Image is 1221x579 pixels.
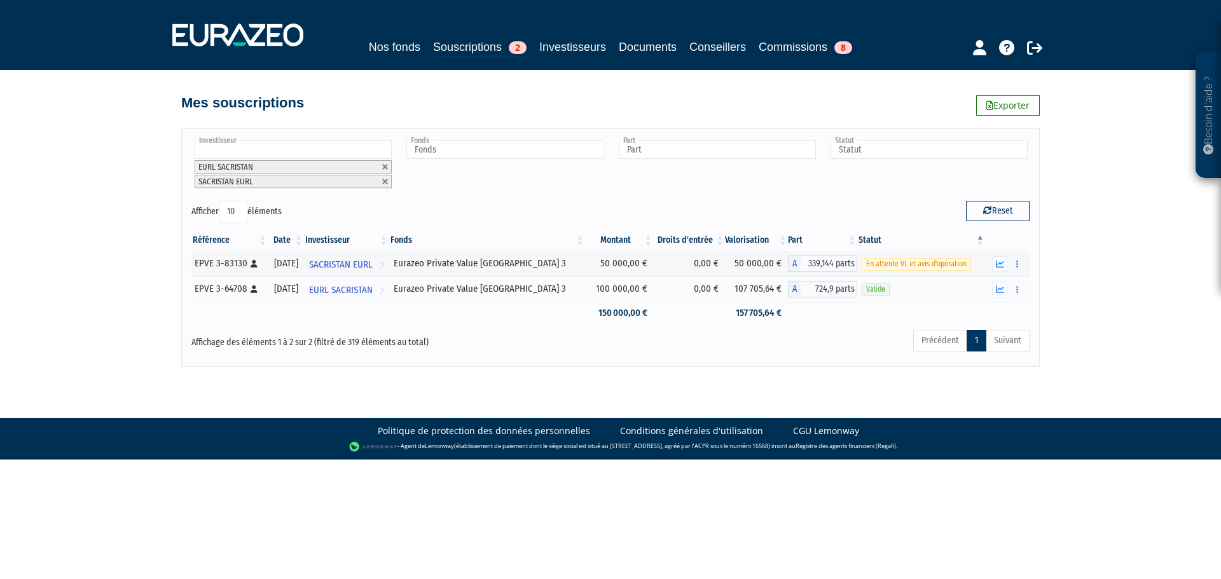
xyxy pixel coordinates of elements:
[251,285,258,293] i: [Français] Personne physique
[976,95,1040,116] a: Exporter
[834,41,852,54] span: 8
[725,229,788,251] th: Valorisation: activer pour trier la colonne par ordre croissant
[788,229,857,251] th: Part: activer pour trier la colonne par ordre croissant
[219,201,247,222] select: Afficheréléments
[759,38,852,56] a: Commissions8
[586,229,653,251] th: Montant: activer pour trier la colonne par ordre croissant
[654,229,726,251] th: Droits d'entrée: activer pour trier la colonne par ordre croissant
[793,425,859,437] a: CGU Lemonway
[654,251,726,276] td: 0,00 €
[378,425,590,437] a: Politique de protection des données personnelles
[788,281,857,297] div: A - Eurazeo Private Value Europe 3
[862,258,971,270] span: En attente VL et avis d'opération
[801,281,857,297] span: 724,9 parts
[309,278,373,302] span: EURL SACRISTAN
[198,162,253,172] span: EURL SACRISTAN
[862,283,890,296] span: Valide
[425,442,454,450] a: Lemonway
[689,38,746,56] a: Conseillers
[394,282,582,296] div: Eurazeo Private Value [GEOGRAPHIC_DATA] 3
[13,440,1208,453] div: - Agent de (établissement de paiement dont le siège social est situé au [STREET_ADDRESS], agréé p...
[191,329,530,349] div: Affichage des éléments 1 à 2 sur 2 (filtré de 319 éléments au total)
[967,330,986,351] a: 1
[191,201,282,222] label: Afficher éléments
[251,260,258,268] i: [Français] Personne physique
[191,229,268,251] th: Référence : activer pour trier la colonne par ordre croissant
[619,38,677,56] a: Documents
[509,41,527,54] span: 2
[725,251,788,276] td: 50 000,00 €
[195,282,264,296] div: EPVE 3-64708
[788,255,857,272] div: A - Eurazeo Private Value Europe 3
[433,38,527,58] a: Souscriptions2
[268,229,304,251] th: Date: activer pour trier la colonne par ordre croissant
[1201,58,1216,172] p: Besoin d'aide ?
[788,281,801,297] span: A
[181,95,304,111] h4: Mes souscriptions
[304,251,389,276] a: SACRISTAN EURL
[273,257,300,270] div: [DATE]
[309,253,373,276] span: SACRISTAN EURL
[966,201,1030,221] button: Reset
[586,276,653,302] td: 100 000,00 €
[195,257,264,270] div: EPVE 3-83130
[172,24,303,46] img: 1732889491-logotype_eurazeo_blanc_rvb.png
[620,425,763,437] a: Conditions générales d'utilisation
[394,257,582,270] div: Eurazeo Private Value [GEOGRAPHIC_DATA] 3
[857,229,986,251] th: Statut : activer pour trier la colonne par ordre d&eacute;croissant
[380,278,384,302] i: Voir l'investisseur
[198,177,253,186] span: SACRISTAN EURL
[788,255,801,272] span: A
[369,38,420,56] a: Nos fonds
[725,276,788,302] td: 107 705,64 €
[586,302,653,324] td: 150 000,00 €
[796,442,896,450] a: Registre des agents financiers (Regafi)
[654,276,726,302] td: 0,00 €
[304,229,389,251] th: Investisseur: activer pour trier la colonne par ordre croissant
[586,251,653,276] td: 50 000,00 €
[725,302,788,324] td: 157 705,64 €
[273,282,300,296] div: [DATE]
[304,276,389,302] a: EURL SACRISTAN
[801,255,857,272] span: 339,144 parts
[380,253,384,276] i: Voir l'investisseur
[389,229,586,251] th: Fonds: activer pour trier la colonne par ordre croissant
[349,440,398,453] img: logo-lemonway.png
[539,38,606,56] a: Investisseurs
